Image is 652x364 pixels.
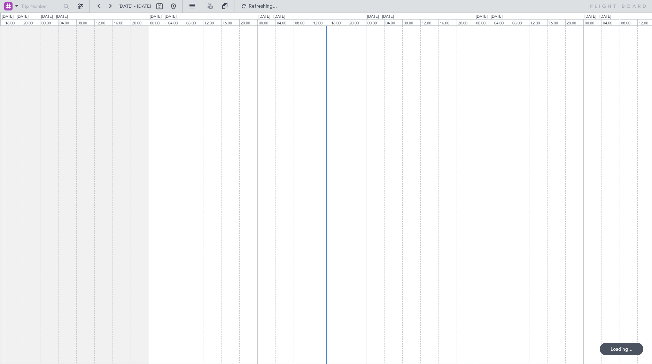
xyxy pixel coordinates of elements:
div: [DATE] - [DATE] [584,14,611,20]
span: Refreshing... [248,4,278,9]
span: [DATE] - [DATE] [118,3,151,9]
div: 08:00 [76,19,94,25]
div: 20:00 [22,19,40,25]
div: 16:00 [330,19,348,25]
div: [DATE] - [DATE] [258,14,285,20]
div: 00:00 [257,19,275,25]
div: 00:00 [366,19,384,25]
div: 16:00 [547,19,565,25]
div: [DATE] - [DATE] [150,14,177,20]
div: 16:00 [112,19,131,25]
div: 20:00 [348,19,366,25]
div: 00:00 [149,19,167,25]
button: Refreshing... [238,1,280,12]
div: [DATE] - [DATE] [2,14,29,20]
div: 08:00 [620,19,638,25]
div: [DATE] - [DATE] [367,14,394,20]
div: 04:00 [58,19,76,25]
div: 16:00 [221,19,239,25]
div: Loading... [600,343,643,355]
div: 20:00 [565,19,583,25]
div: 12:00 [94,19,112,25]
div: 20:00 [239,19,257,25]
input: Trip Number [21,1,61,12]
div: 12:00 [312,19,330,25]
div: [DATE] - [DATE] [476,14,503,20]
div: [DATE] - [DATE] [41,14,68,20]
div: 12:00 [529,19,547,25]
div: 04:00 [493,19,511,25]
div: 04:00 [275,19,294,25]
div: 12:00 [203,19,221,25]
div: 00:00 [475,19,493,25]
div: 04:00 [167,19,185,25]
div: 20:00 [131,19,149,25]
div: 08:00 [402,19,420,25]
div: 04:00 [601,19,620,25]
div: 00:00 [583,19,601,25]
div: 04:00 [384,19,402,25]
div: 00:00 [40,19,58,25]
div: 12:00 [420,19,438,25]
div: 16:00 [438,19,457,25]
div: 08:00 [511,19,529,25]
div: 16:00 [4,19,22,25]
div: 20:00 [457,19,475,25]
div: 08:00 [185,19,203,25]
div: 08:00 [294,19,312,25]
